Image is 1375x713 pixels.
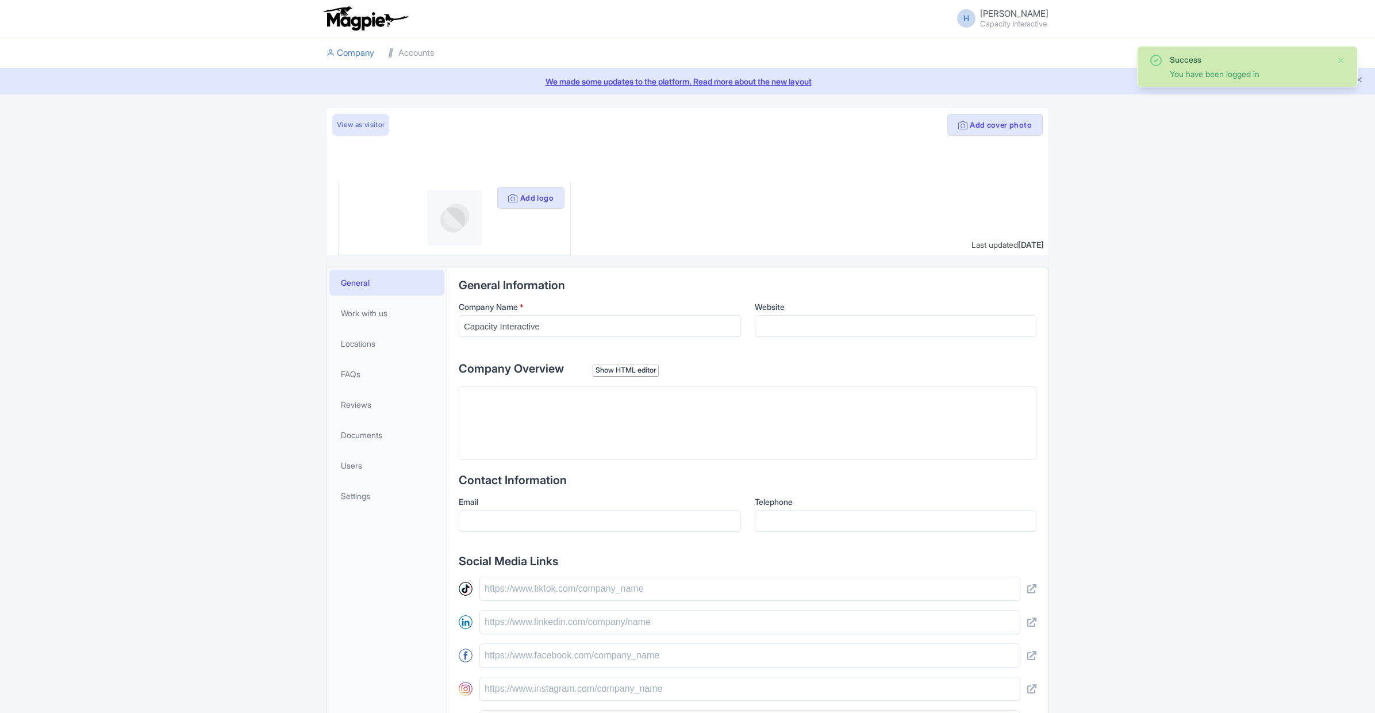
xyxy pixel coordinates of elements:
[329,331,444,356] a: Locations
[459,474,1036,486] h2: Contact Information
[950,9,1048,28] a: H [PERSON_NAME] Capacity Interactive
[947,114,1043,136] button: Add cover photo
[971,239,1044,251] div: Last updated
[459,279,1036,292] h2: General Information
[479,677,1020,701] input: https://www.instagram.com/company_name
[459,497,478,507] span: Email
[980,8,1048,19] span: [PERSON_NAME]
[459,555,1036,568] h2: Social Media Links
[459,362,564,375] span: Company Overview
[1336,53,1346,67] button: Close
[341,307,387,319] span: Work with us
[479,643,1020,668] input: https://www.facebook.com/company_name
[459,615,473,629] img: linkedin-round-01-4bc9326eb20f8e88ec4be7e8773b84b7.svg
[329,483,444,509] a: Settings
[329,300,444,326] a: Work with us
[1355,74,1364,87] button: Close announcement
[329,270,444,296] a: General
[497,187,564,209] button: Add logo
[329,422,444,448] a: Documents
[1170,53,1327,66] div: Success
[329,361,444,387] a: FAQs
[980,20,1048,28] small: Capacity Interactive
[459,682,473,696] img: instagram-round-01-d873700d03cfe9216e9fb2676c2aa726.svg
[427,190,482,246] img: profile-logo-d1a8e230fb1b8f12adc913e4f4d7365c.png
[459,582,473,596] img: tiktok-round-01-ca200c7ba8d03f2cade56905edf8567d.svg
[329,392,444,417] a: Reviews
[341,398,371,411] span: Reviews
[479,610,1020,634] input: https://www.linkedin.com/company/name
[341,459,362,471] span: Users
[479,577,1020,601] input: https://www.tiktok.com/company_name
[332,114,389,136] a: View as visitor
[388,37,434,69] a: Accounts
[341,368,360,380] span: FAQs
[459,302,518,312] span: Company Name
[459,649,473,662] img: facebook-round-01-50ddc191f871d4ecdbe8252d2011563a.svg
[1170,68,1327,80] div: You have been logged in
[321,6,410,31] img: logo-ab69f6fb50320c5b225c76a69d11143b.png
[7,75,1368,87] a: We made some updates to the platform. Read more about the new layout
[341,338,375,350] span: Locations
[327,37,374,69] a: Company
[329,453,444,478] a: Users
[957,9,975,28] span: H
[341,277,370,289] span: General
[593,365,659,377] div: Show HTML editor
[755,497,793,507] span: Telephone
[1018,240,1044,250] span: [DATE]
[755,302,785,312] span: Website
[341,490,370,502] span: Settings
[341,429,382,441] span: Documents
